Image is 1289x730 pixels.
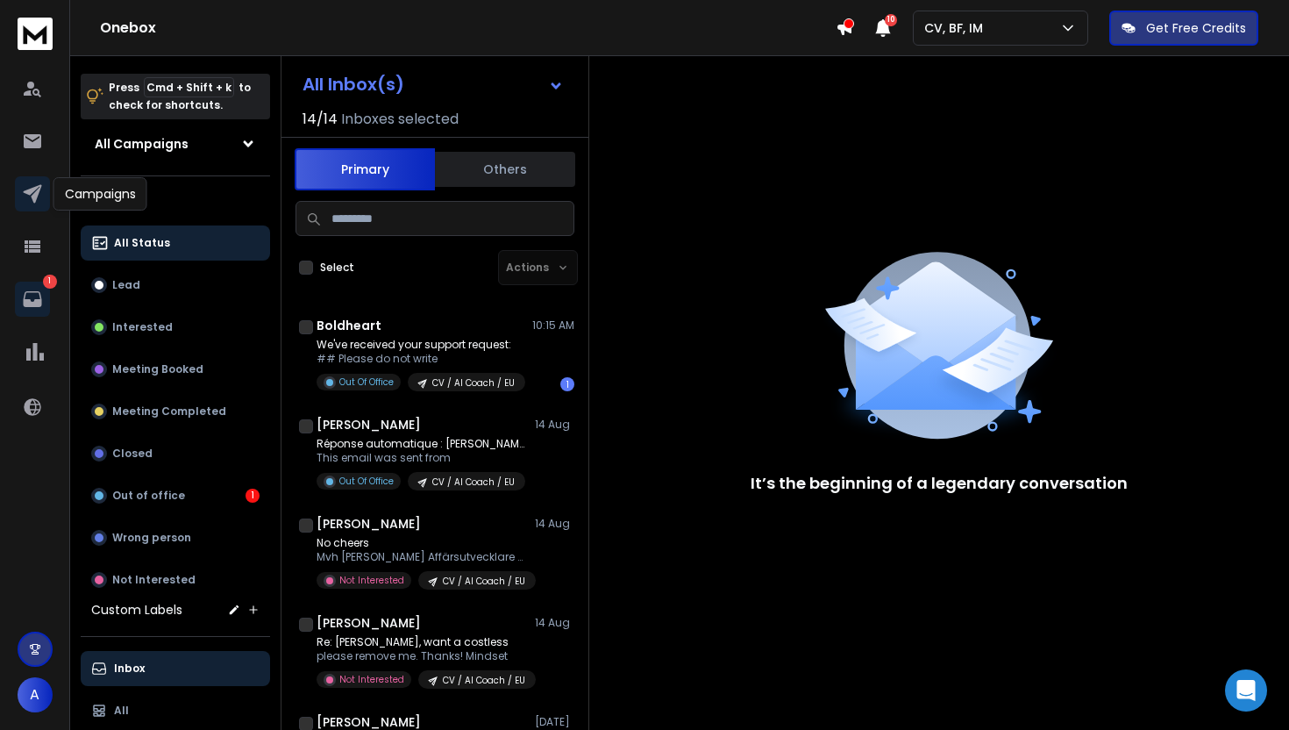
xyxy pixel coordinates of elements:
p: CV, BF, IM [924,19,990,37]
p: Not Interested [339,574,404,587]
p: CV / AI Coach / EU [432,476,515,489]
p: CV / AI Coach / EU [443,575,525,588]
button: All Campaigns [81,126,270,161]
button: A [18,677,53,712]
button: Get Free Credits [1109,11,1258,46]
p: ## Please do not write [317,352,525,366]
button: Interested [81,310,270,345]
h1: All Inbox(s) [303,75,404,93]
p: All Status [114,236,170,250]
div: Campaigns [53,177,147,211]
div: Open Intercom Messenger [1225,669,1267,712]
p: Inbox [114,662,145,676]
p: Get Free Credits [1146,19,1246,37]
p: please remove me. Thanks! Mindset [317,649,527,663]
h1: [PERSON_NAME] [317,515,421,533]
p: Closed [112,447,153,461]
h3: Inboxes selected [341,109,459,130]
p: 10:15 AM [532,318,574,333]
button: Lead [81,268,270,303]
div: 1 [246,489,260,503]
p: Meeting Completed [112,404,226,419]
img: logo [18,18,53,50]
button: Primary [295,148,435,190]
p: Out Of Office [339,376,394,389]
button: Meeting Booked [81,352,270,387]
button: Not Interested [81,562,270,598]
p: Re: [PERSON_NAME], want a costless [317,635,527,649]
p: 14 Aug [535,517,574,531]
p: CV / AI Coach / EU [443,674,525,687]
p: Réponse automatique : [PERSON_NAME] Carbon [317,437,527,451]
p: CV / AI Coach / EU [432,376,515,390]
p: It’s the beginning of a legendary conversation [751,471,1128,496]
p: Wrong person [112,531,191,545]
button: Inbox [81,651,270,686]
p: Not Interested [339,673,404,686]
label: Select [320,261,354,275]
p: Not Interested [112,573,196,587]
h3: Filters [81,190,270,215]
p: [DATE] [535,715,574,729]
p: This email was sent from [317,451,527,465]
button: All [81,693,270,728]
p: Mvh [PERSON_NAME] Affärsutvecklare Connect [317,550,527,564]
p: All [114,704,129,718]
h1: [PERSON_NAME] [317,614,421,632]
span: 10 [885,14,897,26]
button: All Status [81,225,270,261]
div: 1 [560,377,574,391]
a: 1 [15,282,50,317]
p: 14 Aug [535,418,574,432]
h1: Boldheart [317,317,381,334]
button: Others [435,150,575,189]
p: Out Of Office [339,475,394,488]
p: Meeting Booked [112,362,203,376]
p: Out of office [112,489,185,503]
button: All Inbox(s) [288,67,578,102]
p: 14 Aug [535,616,574,630]
button: Wrong person [81,520,270,555]
span: 14 / 14 [303,109,338,130]
h1: [PERSON_NAME] [317,416,421,433]
p: Press to check for shortcuts. [109,79,251,114]
h1: All Campaigns [95,135,189,153]
p: 1 [43,275,57,289]
h1: Onebox [100,18,836,39]
button: Out of office1 [81,478,270,513]
p: No cheers [317,536,527,550]
p: We've received your support request: [317,338,525,352]
h3: Custom Labels [91,601,182,619]
p: Lead [112,278,140,292]
button: Meeting Completed [81,394,270,429]
span: Cmd + Shift + k [144,77,234,97]
button: Closed [81,436,270,471]
p: Interested [112,320,173,334]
